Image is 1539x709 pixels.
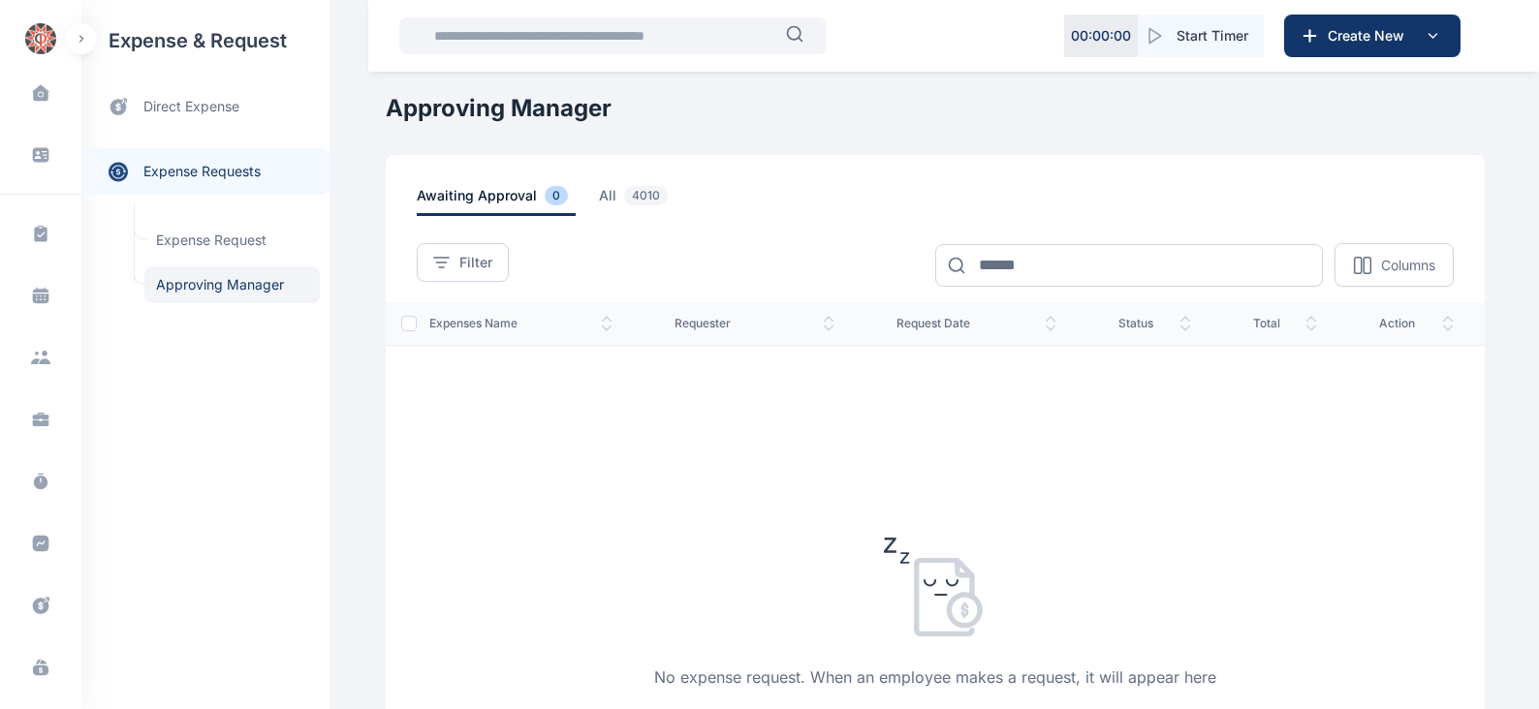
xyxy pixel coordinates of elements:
[144,222,320,259] a: Expense Request
[144,266,320,303] a: Approving Manager
[624,186,668,205] span: 4010
[417,186,599,216] a: awaiting approval0
[1138,15,1264,57] button: Start Timer
[599,186,699,216] a: all4010
[459,253,492,272] span: Filter
[545,186,568,205] span: 0
[417,243,509,282] button: Filter
[1253,316,1317,331] span: total
[386,93,1485,124] h1: Approving Manager
[654,665,1216,689] p: No expense request. When an employee makes a request, it will appear here
[1118,316,1191,331] span: status
[429,316,612,331] span: expenses Name
[81,81,330,133] a: direct expense
[1381,256,1435,275] p: Columns
[81,133,330,195] div: expense requests
[599,186,675,216] span: all
[675,316,834,331] span: Requester
[1284,15,1460,57] button: Create New
[896,316,1056,331] span: request date
[417,186,576,216] span: awaiting approval
[1177,26,1248,46] span: Start Timer
[81,148,330,195] a: expense requests
[1335,243,1454,287] button: Columns
[143,97,239,117] span: direct expense
[1071,26,1131,46] p: 00 : 00 : 00
[1320,26,1421,46] span: Create New
[1379,316,1454,331] span: action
